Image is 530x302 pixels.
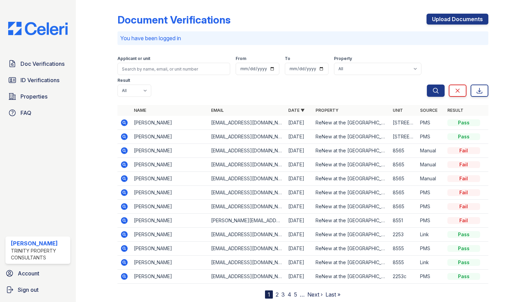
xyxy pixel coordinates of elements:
[3,283,73,297] a: Sign out
[417,214,445,228] td: PMS
[285,172,313,186] td: [DATE]
[285,158,313,172] td: [DATE]
[313,200,390,214] td: ReNew at the [GEOGRAPHIC_DATA]
[390,144,417,158] td: 8565
[447,189,480,196] div: Fail
[447,259,480,266] div: Pass
[447,133,480,140] div: Pass
[11,247,68,261] div: Trinity Property Consultants
[313,186,390,200] td: ReNew at the [GEOGRAPHIC_DATA]
[390,172,417,186] td: 8565
[285,270,313,284] td: [DATE]
[313,144,390,158] td: ReNew at the [GEOGRAPHIC_DATA]
[131,256,208,270] td: [PERSON_NAME]
[447,147,480,154] div: Fail
[131,228,208,242] td: [PERSON_NAME]
[3,267,73,280] a: Account
[313,270,390,284] td: ReNew at the [GEOGRAPHIC_DATA]
[447,245,480,252] div: Pass
[313,228,390,242] td: ReNew at the [GEOGRAPHIC_DATA]
[390,270,417,284] td: 2253c
[3,22,73,35] img: CE_Logo_Blue-a8612792a0a2168367f1c8372b55b34899dd931a85d93a1a3d3e32e68fde9ad4.png
[390,158,417,172] td: 8565
[285,186,313,200] td: [DATE]
[20,109,31,117] span: FAQ
[117,14,231,26] div: Document Verifications
[131,130,208,144] td: [PERSON_NAME]
[447,231,480,238] div: Pass
[285,56,290,61] label: To
[20,76,59,84] span: ID Verifications
[417,256,445,270] td: Link
[265,290,273,299] div: 1
[208,144,285,158] td: [EMAIL_ADDRESS][DOMAIN_NAME]
[18,286,39,294] span: Sign out
[447,108,463,113] a: Result
[288,291,291,298] a: 4
[208,242,285,256] td: [EMAIL_ADDRESS][DOMAIN_NAME]
[131,158,208,172] td: [PERSON_NAME]
[390,186,417,200] td: 8565
[134,108,146,113] a: Name
[208,200,285,214] td: [EMAIL_ADDRESS][DOMAIN_NAME]
[208,172,285,186] td: [EMAIL_ADDRESS][DOMAIN_NAME]
[447,203,480,210] div: Fail
[131,200,208,214] td: [PERSON_NAME]
[131,242,208,256] td: [PERSON_NAME]
[131,172,208,186] td: [PERSON_NAME]
[390,242,417,256] td: 8555
[313,242,390,256] td: ReNew at the [GEOGRAPHIC_DATA]
[417,116,445,130] td: PMS
[313,130,390,144] td: ReNew at the [GEOGRAPHIC_DATA]
[417,228,445,242] td: Link
[325,291,340,298] a: Last »
[417,130,445,144] td: PMS
[316,108,338,113] a: Property
[131,144,208,158] td: [PERSON_NAME]
[117,63,230,75] input: Search by name, email, or unit number
[281,291,285,298] a: 3
[285,214,313,228] td: [DATE]
[208,158,285,172] td: [EMAIL_ADDRESS][DOMAIN_NAME]
[5,57,70,71] a: Doc Verifications
[20,60,65,68] span: Doc Verifications
[420,108,437,113] a: Source
[208,228,285,242] td: [EMAIL_ADDRESS][DOMAIN_NAME]
[390,228,417,242] td: 2253
[285,256,313,270] td: [DATE]
[131,270,208,284] td: [PERSON_NAME]
[393,108,403,113] a: Unit
[285,242,313,256] td: [DATE]
[208,130,285,144] td: [EMAIL_ADDRESS][DOMAIN_NAME]
[120,34,485,42] p: You have been logged in
[285,116,313,130] td: [DATE]
[5,106,70,120] a: FAQ
[276,291,279,298] a: 2
[417,200,445,214] td: PMS
[20,92,47,101] span: Properties
[117,78,130,83] label: Result
[417,186,445,200] td: PMS
[131,116,208,130] td: [PERSON_NAME]
[208,116,285,130] td: [EMAIL_ADDRESS][DOMAIN_NAME]
[208,186,285,200] td: [EMAIL_ADDRESS][DOMAIN_NAME]
[447,119,480,126] div: Pass
[313,158,390,172] td: ReNew at the [GEOGRAPHIC_DATA]
[288,108,305,113] a: Date ▼
[427,14,488,25] a: Upload Documents
[390,116,417,130] td: [STREET_ADDRESS]
[300,290,305,299] span: …
[447,175,480,182] div: Fail
[208,214,285,228] td: [PERSON_NAME][EMAIL_ADDRESS][DOMAIN_NAME]
[18,269,39,277] span: Account
[285,144,313,158] td: [DATE]
[417,158,445,172] td: Manual
[390,214,417,228] td: 8551
[417,270,445,284] td: PMS
[208,256,285,270] td: [EMAIL_ADDRESS][DOMAIN_NAME]
[307,291,323,298] a: Next ›
[131,186,208,200] td: [PERSON_NAME]
[285,130,313,144] td: [DATE]
[285,228,313,242] td: [DATE]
